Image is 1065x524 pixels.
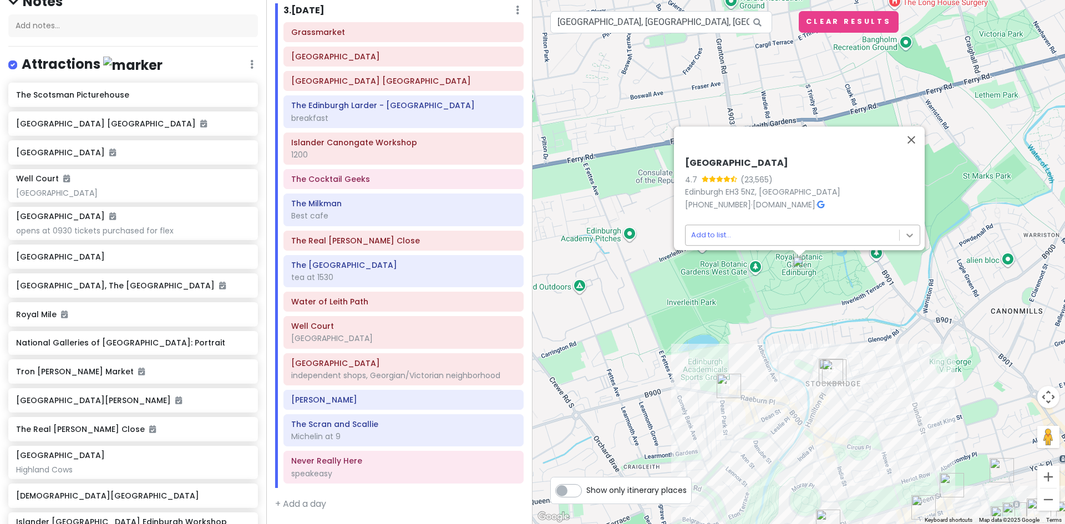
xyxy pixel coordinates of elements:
a: + Add a day [275,497,326,510]
h6: [GEOGRAPHIC_DATA] [685,157,920,169]
h6: Lannan Bakery [291,395,516,405]
i: Added to itinerary [138,368,145,375]
h6: The Real [PERSON_NAME] Close [16,424,250,434]
h6: Islander Canongate Workshop [291,138,516,147]
button: Map camera controls [1037,386,1059,408]
h6: The Bonham Hotel [291,260,516,270]
div: Michelin at 9 [291,431,516,441]
h6: [GEOGRAPHIC_DATA][PERSON_NAME] [16,395,250,405]
button: Zoom out [1037,489,1059,511]
i: Added to itinerary [219,282,226,289]
i: Added to itinerary [61,311,68,318]
div: National Galleries of Scotland: Portrait [985,454,1018,487]
img: Google [535,510,572,524]
div: The Scran and Scallie [712,369,745,403]
button: Clear Results [799,11,899,33]
i: Added to itinerary [63,175,70,182]
input: Search a place [550,11,772,33]
div: Add notes... [8,14,258,38]
h6: [GEOGRAPHIC_DATA] [16,147,250,157]
h6: Water of Leith Path [291,297,516,307]
button: Zoom in [1037,466,1059,488]
button: Keyboard shortcuts [925,516,972,524]
h6: [GEOGRAPHIC_DATA] [16,252,250,262]
i: Added to itinerary [200,120,207,128]
div: Add to list... [691,229,731,241]
button: Drag Pegman onto the map to open Street View [1037,426,1059,448]
h6: Well Court [291,321,516,331]
h6: Greyfriars Kirkyard Cemetery Edinburgh [291,76,516,86]
h6: Never Really Here [291,456,516,466]
button: Close [898,126,925,153]
div: [GEOGRAPHIC_DATA] [16,188,250,198]
h6: [GEOGRAPHIC_DATA] [16,450,105,460]
div: speakeasy [291,469,516,479]
h6: The Real Mary King's Close [291,236,516,246]
div: Bastard Barista [935,469,968,502]
i: Added to itinerary [149,425,156,433]
h6: 3 . [DATE] [283,5,324,17]
a: Edinburgh EH3 5NZ, [GEOGRAPHIC_DATA] [685,186,840,197]
h6: The Milkman [291,199,516,208]
div: 1200 [291,150,516,160]
i: Added to itinerary [109,149,116,156]
h6: Victoria Street [291,52,516,62]
a: [PHONE_NUMBER] [685,199,751,210]
a: Open this area in Google Maps (opens a new window) [535,510,572,524]
h6: [DEMOGRAPHIC_DATA][GEOGRAPHIC_DATA] [16,491,250,501]
div: breakfast [291,113,516,123]
div: 4.7 [685,174,702,186]
h6: [GEOGRAPHIC_DATA] [16,211,116,221]
div: · · [685,157,920,211]
h4: Attractions [22,55,163,74]
h6: The Scran and Scallie [291,419,516,429]
h6: Well Court [16,174,70,184]
div: Highland Cows [16,465,250,475]
h6: The Edinburgh Larder - Blackfriars Street [291,100,516,110]
div: opens at 0930 tickets purchased for flex [16,226,250,236]
div: (23,565) [741,174,773,186]
i: Added to itinerary [175,396,182,404]
h6: The Cocktail Geeks [291,174,516,184]
div: tea at 1530 [291,272,516,282]
div: Stockbridge [818,355,851,388]
i: Added to itinerary [109,212,116,220]
h6: The Scotsman Picturehouse [16,90,250,100]
h6: Tron [PERSON_NAME] Market [16,367,250,377]
span: Map data ©2025 Google [979,517,1039,523]
h6: Grassmarket [291,27,516,37]
a: Terms (opens in new tab) [1046,517,1062,523]
div: Lannan Bakery [814,354,848,388]
div: independent shops, Georgian/Victorian neighborhood [291,370,516,380]
span: Show only itinerary places [586,484,687,496]
img: marker [103,57,163,74]
h6: Royal Mile [16,309,250,319]
a: [DOMAIN_NAME] [753,199,815,210]
h6: [GEOGRAPHIC_DATA], The [GEOGRAPHIC_DATA] [16,281,250,291]
h6: National Galleries of [GEOGRAPHIC_DATA]: Portrait [16,338,250,348]
div: Best cafe [291,211,516,221]
div: Fishers In The City [907,491,940,524]
div: [GEOGRAPHIC_DATA] [291,333,516,343]
h6: [GEOGRAPHIC_DATA] [GEOGRAPHIC_DATA] [16,119,250,129]
h6: Stockbridge [291,358,516,368]
i: Google Maps [817,201,824,208]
